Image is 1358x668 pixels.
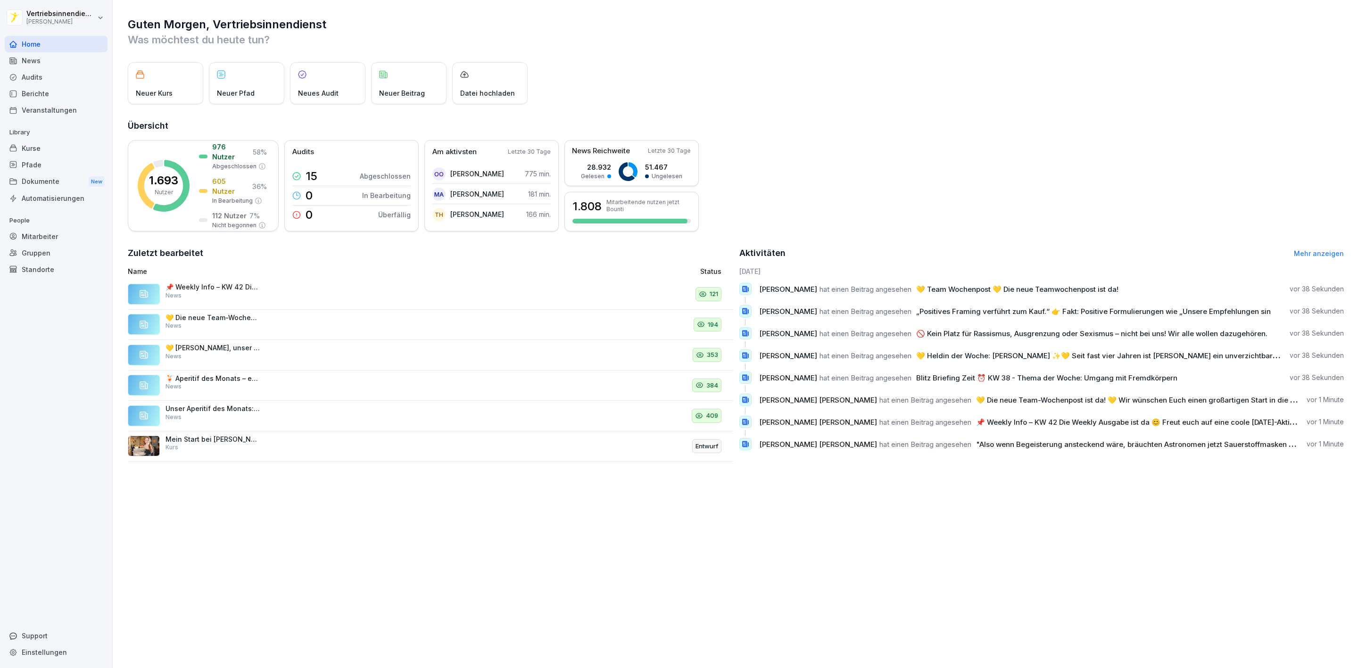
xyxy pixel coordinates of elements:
[360,171,411,181] p: Abgeschlossen
[5,261,108,278] a: Standorte
[1307,439,1344,449] p: vor 1 Minute
[5,85,108,102] div: Berichte
[128,436,160,456] img: aaay8cu0h1hwaqqp9269xjan.png
[460,88,515,98] p: Datei hochladen
[710,289,718,299] p: 121
[5,102,108,118] a: Veranstaltungen
[212,211,247,221] p: 112 Nutzer
[432,147,477,157] p: Am aktivsten
[212,197,253,205] p: In Bearbeitung
[128,279,733,310] a: 📌 Weekly Info – KW 42 Die Weekly Ausgabe ist da 😊 Freut euch auf eine coole [DATE]-Aktion – macht...
[1290,373,1344,382] p: vor 38 Sekunden
[5,125,108,140] p: Library
[1307,395,1344,404] p: vor 1 Minute
[128,32,1344,47] p: Was möchtest du heute tun?
[128,247,733,260] h2: Zuletzt bearbeitet
[362,190,411,200] p: In Bearbeitung
[149,175,178,186] p: 1.693
[166,313,260,322] p: 💛 Die neue Team-Wochenpost ist da! 💛 Wir wünschen Euch einen großartigen Start in die Woche! Nich...
[212,221,257,230] p: Nicht begonnen
[645,162,682,172] p: 51.467
[759,440,877,449] span: [PERSON_NAME] [PERSON_NAME]
[1290,306,1344,316] p: vor 38 Sekunden
[1290,284,1344,294] p: vor 38 Sekunden
[696,442,718,451] p: Entwurf
[128,310,733,340] a: 💛 Die neue Team-Wochenpost ist da! 💛 Wir wünschen Euch einen großartigen Start in die Woche! Nich...
[166,413,182,421] p: News
[820,351,911,360] span: hat einen Beitrag angesehen
[292,147,314,157] p: Audits
[128,340,733,371] a: 💛 [PERSON_NAME], unser Area-Manager aus [GEOGRAPHIC_DATA] und Schulungsleiter für Führungskräfte ...
[5,228,108,245] a: Mitarbeiter
[525,169,551,179] p: 775 min.
[508,148,551,156] p: Letzte 30 Tage
[581,172,604,181] p: Gelesen
[820,373,911,382] span: hat einen Beitrag angesehen
[432,208,446,221] div: TH
[706,381,718,390] p: 384
[5,52,108,69] div: News
[378,210,411,220] p: Überfällig
[879,396,971,404] span: hat einen Beitrag angesehen
[700,266,721,276] p: Status
[759,351,817,360] span: [PERSON_NAME]
[253,147,267,157] p: 58 %
[5,157,108,173] a: Pfade
[581,162,611,172] p: 28.932
[26,18,95,25] p: [PERSON_NAME]
[606,198,691,213] p: Mitarbeitende nutzen jetzt Bounti
[1294,249,1344,257] a: Mehr anzeigen
[759,329,817,338] span: [PERSON_NAME]
[820,307,911,316] span: hat einen Beitrag angesehen
[707,350,718,360] p: 353
[739,247,786,260] h2: Aktivitäten
[648,147,691,155] p: Letzte 30 Tage
[89,176,105,187] div: New
[306,171,317,182] p: 15
[1290,351,1344,360] p: vor 38 Sekunden
[5,69,108,85] a: Audits
[166,322,182,330] p: News
[1307,417,1344,427] p: vor 1 Minute
[759,285,817,294] span: [PERSON_NAME]
[572,198,602,214] h3: 1.808
[1290,329,1344,338] p: vor 38 Sekunden
[128,119,1344,132] h2: Übersicht
[759,307,817,316] span: [PERSON_NAME]
[5,627,108,644] div: Support
[432,188,446,201] div: MA
[249,211,260,221] p: 7 %
[128,266,516,276] p: Name
[166,291,182,300] p: News
[916,307,1271,316] span: „Positives Framing verführt zum Kauf.“ 👉 Fakt: Positive Formulierungen wie „Unsere Empfehlungen sin
[5,644,108,660] a: Einstellungen
[739,266,1344,276] h6: [DATE]
[528,189,551,199] p: 181 min.
[820,329,911,338] span: hat einen Beitrag angesehen
[128,371,733,401] a: 🍹 Aperitif des Monats – eure Stimme zählt! 💛 Jetzt seid ihr dran: Welcher Aperitif soll im Novemb...
[128,431,733,462] a: Mein Start bei [PERSON_NAME] - PersonalfragebogenKursEntwurf
[217,88,255,98] p: Neuer Pfad
[5,173,108,190] a: DokumenteNew
[5,245,108,261] a: Gruppen
[526,209,551,219] p: 166 min.
[916,285,1118,294] span: 💛 Team Wochenpost 💛 Die neue Teamwochenpost ist da!
[572,146,630,157] p: News Reichweite
[298,88,339,98] p: Neues Audit
[759,396,877,404] span: [PERSON_NAME] [PERSON_NAME]
[450,209,504,219] p: [PERSON_NAME]
[212,162,257,171] p: Abgeschlossen
[379,88,425,98] p: Neuer Beitrag
[166,443,178,452] p: Kurs
[155,188,173,197] p: Nutzer
[652,172,682,181] p: Ungelesen
[820,285,911,294] span: hat einen Beitrag angesehen
[166,382,182,391] p: News
[5,36,108,52] a: Home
